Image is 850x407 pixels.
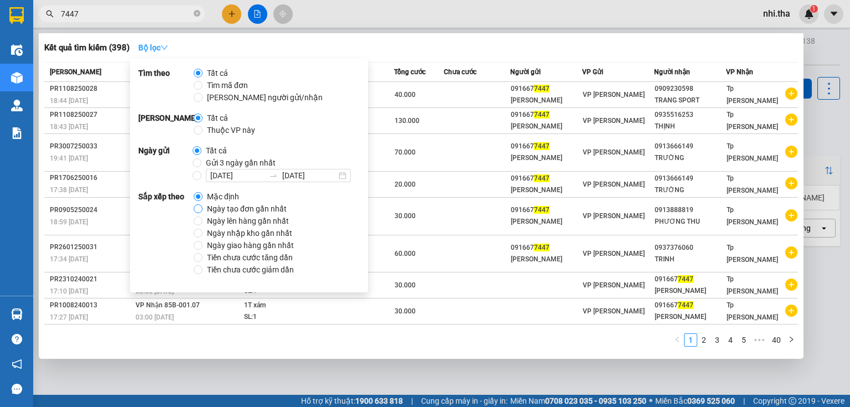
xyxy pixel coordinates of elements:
[210,169,265,182] input: Ngày bắt đầu
[511,216,582,228] div: [PERSON_NAME]
[671,333,684,347] li: Previous Page
[136,301,200,309] span: VP Nhận 85B-001.07
[50,313,88,321] span: 17:27 [DATE]
[50,204,132,216] div: PR0905250024
[727,111,778,131] span: Tp [PERSON_NAME]
[768,333,785,347] li: 40
[12,384,22,394] span: message
[244,326,327,338] div: 1T xám / bánh tráng
[136,313,174,321] span: 03:00 [DATE]
[11,44,23,56] img: warehouse-icon
[50,83,132,95] div: PR1108250028
[534,244,550,251] span: 7447
[655,216,725,228] div: PHƯƠNG THU
[678,301,693,309] span: 7447
[50,326,132,337] div: PR2807240006
[203,67,232,79] span: Tất cả
[583,281,645,289] span: VP [PERSON_NAME]
[750,333,768,347] li: Next 5 Pages
[511,254,582,265] div: [PERSON_NAME]
[737,333,750,347] li: 5
[50,141,132,152] div: PR3007250033
[685,334,697,346] a: 1
[138,67,194,104] strong: Tìm theo
[655,326,725,337] div: 091667
[395,281,416,289] span: 30.000
[671,333,684,347] button: left
[395,91,416,99] span: 40.000
[785,87,797,100] span: plus-circle
[46,10,54,18] span: search
[583,91,645,99] span: VP [PERSON_NAME]
[726,68,753,76] span: VP Nhận
[395,181,416,188] span: 20.000
[44,42,129,54] h3: Kết quả tìm kiếm ( 398 )
[50,287,88,295] span: 17:10 [DATE]
[511,95,582,106] div: [PERSON_NAME]
[583,117,645,125] span: VP [PERSON_NAME]
[50,123,88,131] span: 18:43 [DATE]
[750,333,768,347] span: •••
[11,308,23,320] img: warehouse-icon
[655,204,725,216] div: 0913888819
[9,7,24,24] img: logo-vxr
[785,333,798,347] li: Next Page
[785,246,797,259] span: plus-circle
[738,334,750,346] a: 5
[511,204,582,216] div: 091667
[50,241,132,253] div: PR2601250031
[511,83,582,95] div: 091667
[50,186,88,194] span: 17:38 [DATE]
[727,301,778,321] span: Tp [PERSON_NAME]
[282,169,336,182] input: Ngày kết thúc
[50,274,132,285] div: PR2310240021
[583,181,645,188] span: VP [PERSON_NAME]
[138,43,168,52] strong: Bộ lọc
[203,215,293,227] span: Ngày lên hàng gần nhất
[583,307,645,315] span: VP [PERSON_NAME]
[727,174,778,194] span: Tp [PERSON_NAME]
[203,203,291,215] span: Ngày tạo đơn gần nhất
[50,300,132,311] div: PR1008240013
[785,333,798,347] button: right
[138,145,193,182] strong: Ngày gửi
[12,334,22,344] span: question-circle
[201,145,231,157] span: Tất cả
[655,109,725,121] div: 0935516253
[727,142,778,162] span: Tp [PERSON_NAME]
[244,311,327,323] div: SL: 1
[655,285,725,297] div: [PERSON_NAME]
[534,85,550,92] span: 7447
[655,95,725,106] div: TRANG SPORT
[678,275,693,283] span: 7447
[129,39,177,56] button: Bộ lọcdown
[727,275,778,295] span: Tp [PERSON_NAME]
[395,117,419,125] span: 130.000
[583,212,645,220] span: VP [PERSON_NAME]
[203,190,243,203] span: Mặc định
[727,85,778,105] span: Tp [PERSON_NAME]
[534,111,550,119] span: 7447
[655,141,725,152] div: 0913666149
[698,334,710,346] a: 2
[511,141,582,152] div: 091667
[655,242,725,254] div: 0937376060
[444,68,476,76] span: Chưa cước
[61,8,191,20] input: Tìm tên, số ĐT hoặc mã đơn
[727,206,778,226] span: Tp [PERSON_NAME]
[785,279,797,291] span: plus-circle
[655,173,725,184] div: 0913666149
[788,336,795,343] span: right
[269,171,278,180] span: to
[655,184,725,196] div: TRƯỜNG
[395,212,416,220] span: 30.000
[785,209,797,221] span: plus-circle
[534,142,550,150] span: 7447
[655,300,725,311] div: 091667
[201,157,280,169] span: Gửi 3 ngày gần nhất
[511,242,582,254] div: 091667
[11,100,23,111] img: warehouse-icon
[655,311,725,323] div: [PERSON_NAME]
[203,227,297,239] span: Ngày nhập kho gần nhất
[50,218,88,226] span: 18:59 [DATE]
